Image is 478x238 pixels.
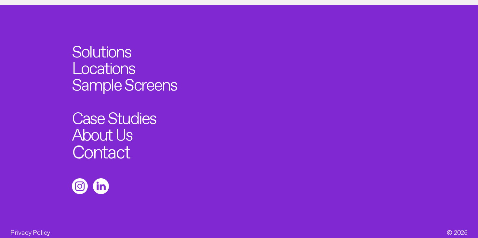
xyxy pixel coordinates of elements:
a: About Us [72,124,132,141]
a: Solutions [72,41,131,57]
a: Case Studies [72,107,156,124]
a: Privacy Policy [10,230,50,233]
div: © 2025 [447,227,468,236]
a: Sample Screens [72,74,177,91]
a: Locations [72,57,135,74]
a: Contact [72,140,129,158]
